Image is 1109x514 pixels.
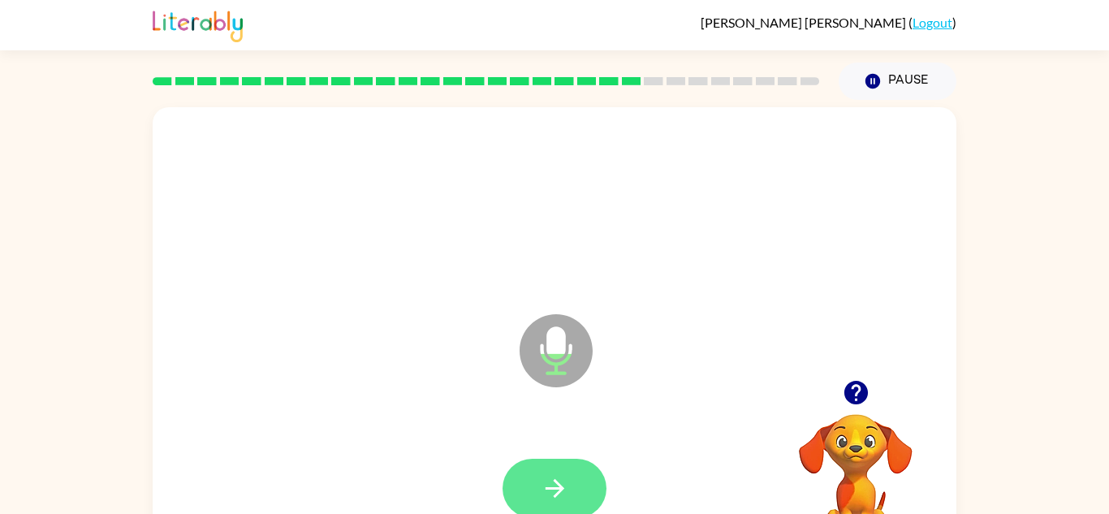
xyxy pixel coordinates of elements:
[839,63,956,100] button: Pause
[913,15,952,30] a: Logout
[153,6,243,42] img: Literably
[701,15,908,30] span: [PERSON_NAME] [PERSON_NAME]
[701,15,956,30] div: ( )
